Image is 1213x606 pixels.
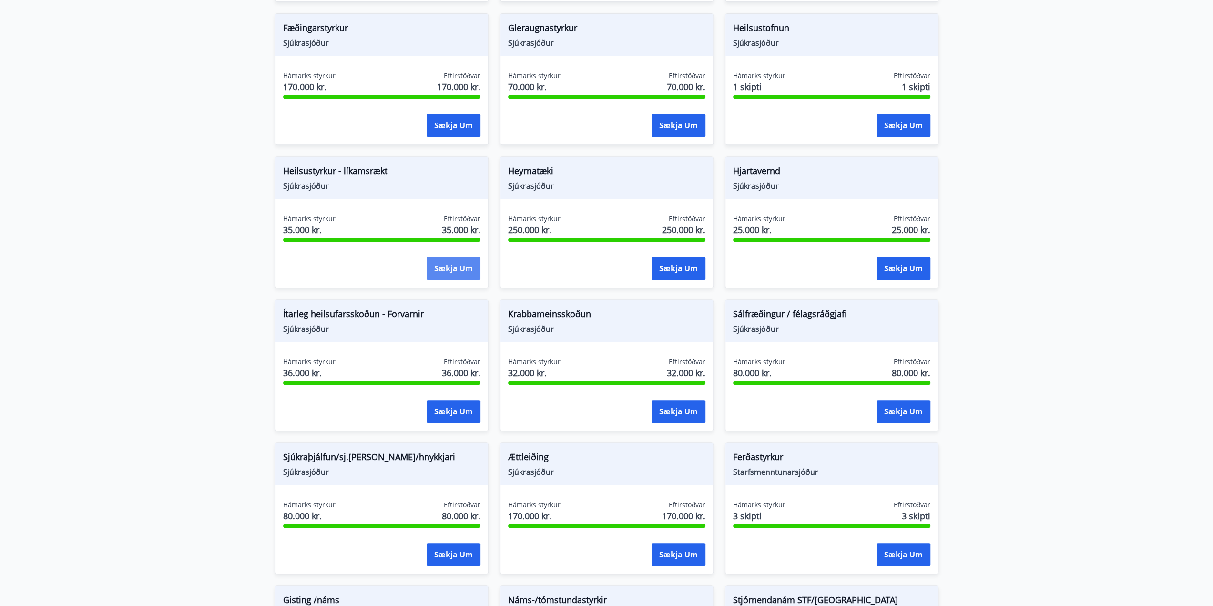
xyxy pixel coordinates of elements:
span: 32.000 kr. [508,367,561,379]
span: Hámarks styrkur [733,214,785,224]
span: Hjartavernd [733,164,930,181]
span: 35.000 kr. [442,224,480,236]
span: 80.000 kr. [733,367,785,379]
span: Ættleiðing [508,451,705,467]
button: Sækja um [427,543,480,566]
button: Sækja um [427,400,480,423]
span: Eftirstöðvar [669,500,705,510]
button: Sækja um [877,543,930,566]
button: Sækja um [652,543,705,566]
button: Sækja um [652,257,705,280]
span: Hámarks styrkur [508,357,561,367]
span: 36.000 kr. [283,367,336,379]
span: Hámarks styrkur [733,71,785,81]
span: 32.000 kr. [667,367,705,379]
span: Eftirstöðvar [894,357,930,367]
span: Eftirstöðvar [444,500,480,510]
span: Hámarks styrkur [283,71,336,81]
span: Sjúkrasjóður [508,38,705,48]
span: Gleraugnastyrkur [508,21,705,38]
span: Ítarleg heilsufarsskoðun - Forvarnir [283,308,480,324]
span: Fæðingarstyrkur [283,21,480,38]
span: 70.000 kr. [667,81,705,93]
span: Heyrnatæki [508,164,705,181]
span: Eftirstöðvar [444,357,480,367]
span: 80.000 kr. [442,510,480,522]
span: 250.000 kr. [662,224,705,236]
span: 170.000 kr. [437,81,480,93]
span: Hámarks styrkur [283,357,336,367]
span: 25.000 kr. [892,224,930,236]
span: 1 skipti [902,81,930,93]
span: 80.000 kr. [283,510,336,522]
span: 170.000 kr. [508,510,561,522]
span: Hámarks styrkur [283,500,336,510]
span: Hámarks styrkur [508,71,561,81]
span: Starfsmenntunarsjóður [733,467,930,477]
span: Sjúkrasjóður [508,467,705,477]
span: 35.000 kr. [283,224,336,236]
span: Ferðastyrkur [733,451,930,467]
button: Sækja um [877,114,930,137]
span: 3 skipti [733,510,785,522]
button: Sækja um [877,400,930,423]
span: 170.000 kr. [662,510,705,522]
button: Sækja um [427,114,480,137]
span: Sjúkrasjóður [283,467,480,477]
span: 250.000 kr. [508,224,561,236]
span: 25.000 kr. [733,224,785,236]
span: Eftirstöðvar [894,214,930,224]
span: Sjúkrasjóður [733,181,930,191]
span: Eftirstöðvar [669,71,705,81]
span: Hámarks styrkur [508,214,561,224]
span: Hámarks styrkur [508,500,561,510]
span: Krabbameinsskoðun [508,308,705,324]
span: Hámarks styrkur [733,357,785,367]
span: Sjúkrasjóður [283,38,480,48]
span: Hámarks styrkur [733,500,785,510]
span: Sjúkrasjóður [283,181,480,191]
span: 170.000 kr. [283,81,336,93]
span: Heilsustofnun [733,21,930,38]
span: Heilsustyrkur - líkamsrækt [283,164,480,181]
span: Sálfræðingur / félagsráðgjafi [733,308,930,324]
span: Sjúkrasjóður [508,324,705,334]
button: Sækja um [652,114,705,137]
span: Eftirstöðvar [444,71,480,81]
span: 3 skipti [902,510,930,522]
span: Eftirstöðvar [444,214,480,224]
span: Sjúkrasjóður [508,181,705,191]
span: 80.000 kr. [892,367,930,379]
span: Eftirstöðvar [669,214,705,224]
span: 1 skipti [733,81,785,93]
span: Sjúkrasjóður [283,324,480,334]
span: Sjúkrasjóður [733,38,930,48]
span: Sjúkrasjóður [733,324,930,334]
button: Sækja um [877,257,930,280]
span: Hámarks styrkur [283,214,336,224]
span: Eftirstöðvar [894,71,930,81]
span: Eftirstöðvar [894,500,930,510]
button: Sækja um [427,257,480,280]
span: Eftirstöðvar [669,357,705,367]
button: Sækja um [652,400,705,423]
span: Sjúkraþjálfun/sj.[PERSON_NAME]/hnykkjari [283,451,480,467]
span: 36.000 kr. [442,367,480,379]
span: 70.000 kr. [508,81,561,93]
